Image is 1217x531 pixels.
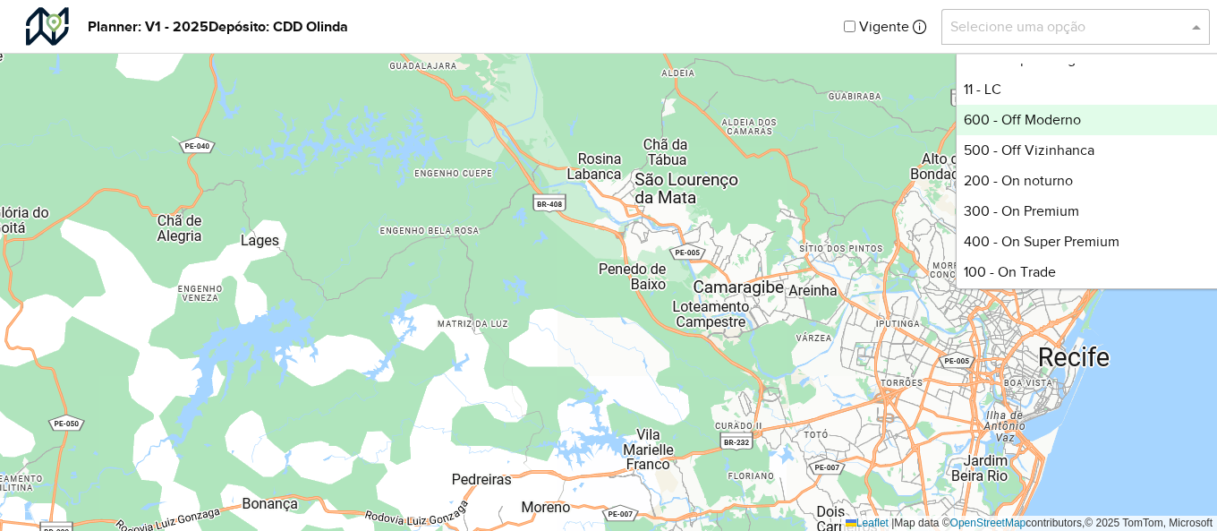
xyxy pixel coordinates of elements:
div: Map data © contributors,© 2025 TomTom, Microsoft [841,516,1217,531]
span: | [891,517,894,529]
a: OpenStreetMap [950,517,1026,529]
em: As informações de visita de um planner vigente são consideradas oficiais e exportadas para outros... [913,20,927,34]
a: Leaflet [846,517,889,529]
strong: Planner: V1 - 2025 [88,16,209,38]
strong: Depósito: CDD Olinda [209,16,348,38]
div: Vigente [844,7,1210,46]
